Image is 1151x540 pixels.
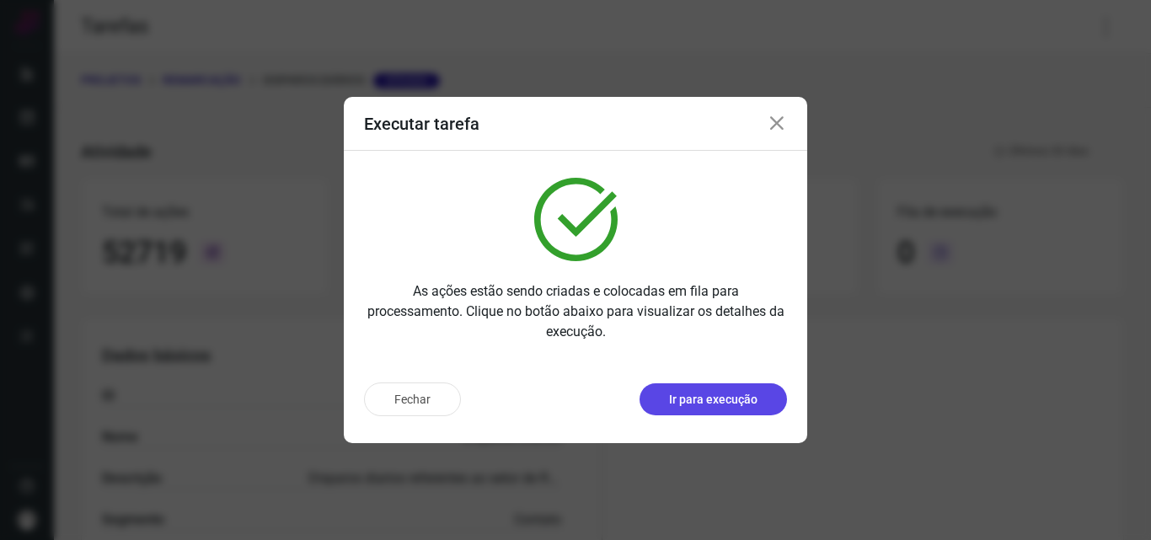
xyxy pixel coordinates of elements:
h3: Executar tarefa [364,114,479,134]
p: As ações estão sendo criadas e colocadas em fila para processamento. Clique no botão abaixo para ... [364,281,787,342]
p: Ir para execução [669,391,758,409]
img: verified.svg [534,178,618,261]
button: Fechar [364,382,461,416]
button: Ir para execução [640,383,787,415]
